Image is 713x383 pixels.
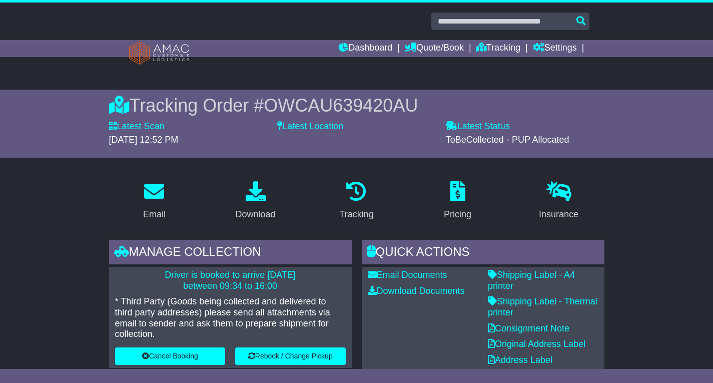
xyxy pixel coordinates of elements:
a: Email Documents [368,270,447,280]
button: Rebook / Change Pickup [235,347,346,365]
label: Latest Scan [109,121,165,132]
a: Original Address Label [488,339,585,349]
label: Latest Location [277,121,343,132]
a: Download Documents [368,286,465,296]
a: Insurance [532,178,585,225]
span: ToBeCollected - PUP Allocated [446,135,569,145]
span: [DATE] 12:52 PM [109,135,179,145]
a: Settings [533,40,577,57]
p: Driver is booked to arrive [DATE] between 09:34 to 16:00 [115,270,346,291]
div: Insurance [539,208,578,221]
a: Email [137,178,172,225]
button: Cancel Booking [115,347,226,365]
a: Shipping Label - A4 printer [488,270,575,291]
span: OWCAU639420AU [264,95,418,116]
a: Tracking [333,178,380,225]
a: Consignment Note [488,323,569,333]
a: Pricing [437,178,478,225]
div: Email [143,208,166,221]
p: * Third Party (Goods being collected and delivered to third party addresses) please send all atta... [115,296,346,339]
a: Download [229,178,282,225]
label: Latest Status [446,121,510,132]
div: Quick Actions [362,240,604,267]
a: Address Label [488,355,552,365]
a: Dashboard [339,40,392,57]
div: Tracking Order # [109,95,604,116]
a: Tracking [476,40,520,57]
div: Download [235,208,275,221]
div: Pricing [444,208,471,221]
a: Quote/Book [405,40,464,57]
div: Tracking [339,208,373,221]
a: Shipping Label - Thermal printer [488,296,597,317]
div: Manage collection [109,240,352,267]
